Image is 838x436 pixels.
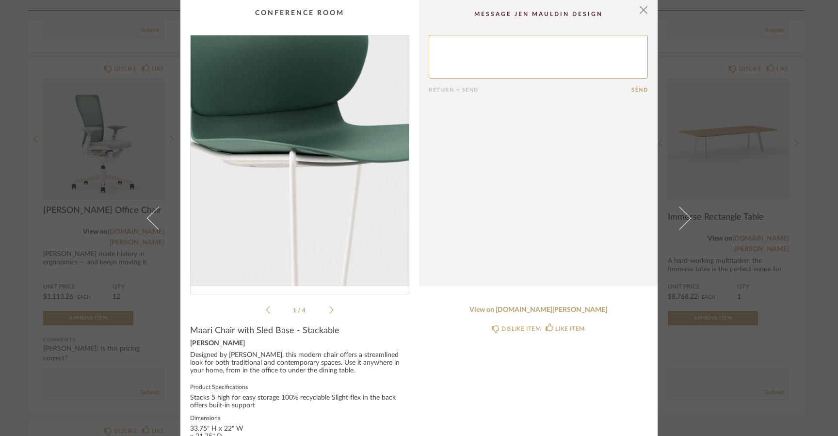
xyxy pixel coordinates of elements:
div: Stacks 5 high for easy storage 100% recyclable Slight flex in the back offers built-in support [190,394,409,410]
button: Send [631,87,648,93]
div: DISLIKE ITEM [501,324,541,334]
div: 0 [191,35,409,286]
div: [PERSON_NAME] [190,340,409,348]
span: / [298,307,302,313]
a: View on [DOMAIN_NAME][PERSON_NAME] [429,306,648,314]
label: Dimensions [190,414,248,421]
label: Product Specifications [190,383,409,390]
span: 4 [302,307,307,313]
div: Designed by [PERSON_NAME], this modern chair offers a streamlined look for both traditional and c... [190,352,409,375]
img: 0e9c78ce-cf3a-4a13-9873-f12f0fd4f12b_1000x1000.jpg [191,35,409,286]
span: 1 [293,307,298,313]
div: LIKE ITEM [555,324,584,334]
div: Return = Send [429,87,631,93]
span: Maari Chair with Sled Base - Stackable [190,325,339,336]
